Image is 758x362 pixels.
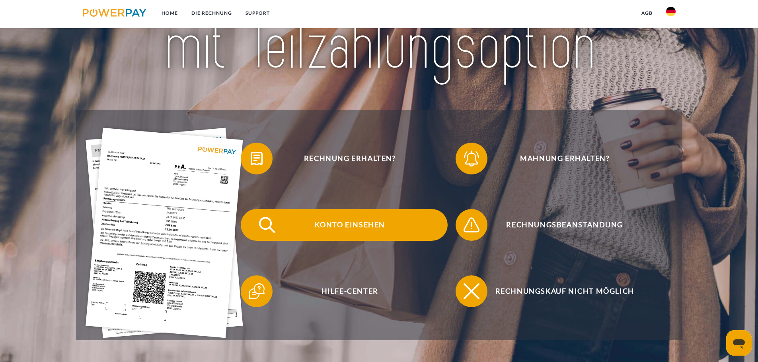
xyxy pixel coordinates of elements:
[241,275,448,307] button: Hilfe-Center
[155,6,185,20] a: Home
[257,215,277,235] img: qb_search.svg
[86,128,243,338] img: single_invoice_powerpay_de.jpg
[456,143,663,174] button: Mahnung erhalten?
[462,281,481,301] img: qb_close.svg
[456,275,663,307] button: Rechnungskauf nicht möglich
[666,7,676,16] img: de
[252,143,447,174] span: Rechnung erhalten?
[462,215,481,235] img: qb_warning.svg
[185,6,239,20] a: DIE RECHNUNG
[241,143,448,174] button: Rechnung erhalten?
[252,209,447,241] span: Konto einsehen
[241,209,448,241] button: Konto einsehen
[467,209,662,241] span: Rechnungsbeanstandung
[726,330,752,356] iframe: Schaltfläche zum Öffnen des Messaging-Fensters
[83,9,147,17] img: logo-powerpay.svg
[247,149,267,168] img: qb_bill.svg
[467,143,662,174] span: Mahnung erhalten?
[247,281,267,301] img: qb_help.svg
[467,275,662,307] span: Rechnungskauf nicht möglich
[456,209,663,241] button: Rechnungsbeanstandung
[635,6,659,20] a: agb
[252,275,447,307] span: Hilfe-Center
[239,6,277,20] a: SUPPORT
[462,149,481,168] img: qb_bell.svg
